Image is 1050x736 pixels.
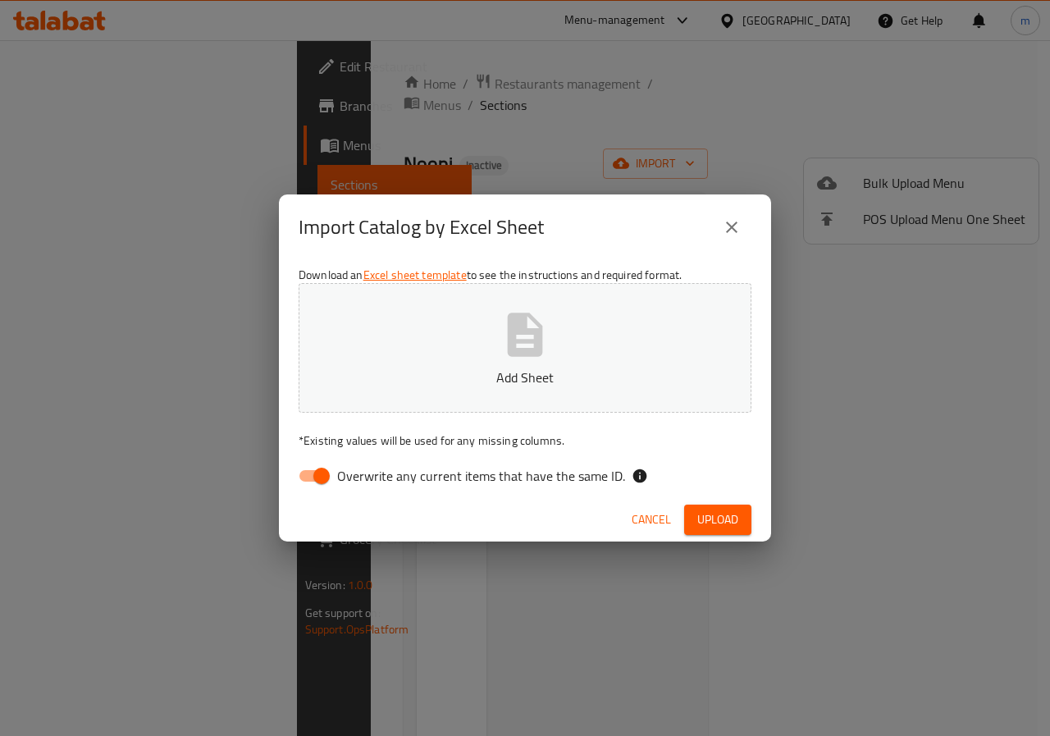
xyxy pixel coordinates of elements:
a: Excel sheet template [363,264,467,286]
span: Overwrite any current items that have the same ID. [337,466,625,486]
div: Download an to see the instructions and required format. [279,260,771,498]
span: Upload [697,510,738,530]
p: Add Sheet [324,368,726,387]
span: Cancel [632,510,671,530]
h2: Import Catalog by Excel Sheet [299,214,544,240]
p: Existing values will be used for any missing columns. [299,432,751,449]
button: Add Sheet [299,283,751,413]
button: Cancel [625,505,678,535]
button: close [712,208,751,247]
button: Upload [684,505,751,535]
